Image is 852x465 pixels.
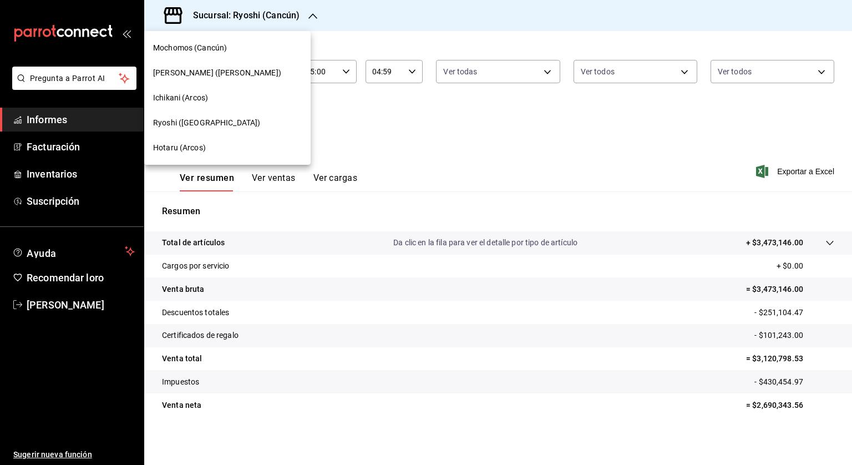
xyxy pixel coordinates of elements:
[153,118,260,127] font: Ryoshi ([GEOGRAPHIC_DATA])
[144,60,311,85] div: [PERSON_NAME] ([PERSON_NAME])
[144,110,311,135] div: Ryoshi ([GEOGRAPHIC_DATA])
[153,93,208,102] font: Ichikani (Arcos)
[144,135,311,160] div: Hotaru (Arcos)
[153,43,227,52] font: Mochomos (Cancún)
[153,143,206,152] font: Hotaru (Arcos)
[153,68,281,77] font: [PERSON_NAME] ([PERSON_NAME])
[144,36,311,60] div: Mochomos (Cancún)
[144,85,311,110] div: Ichikani (Arcos)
